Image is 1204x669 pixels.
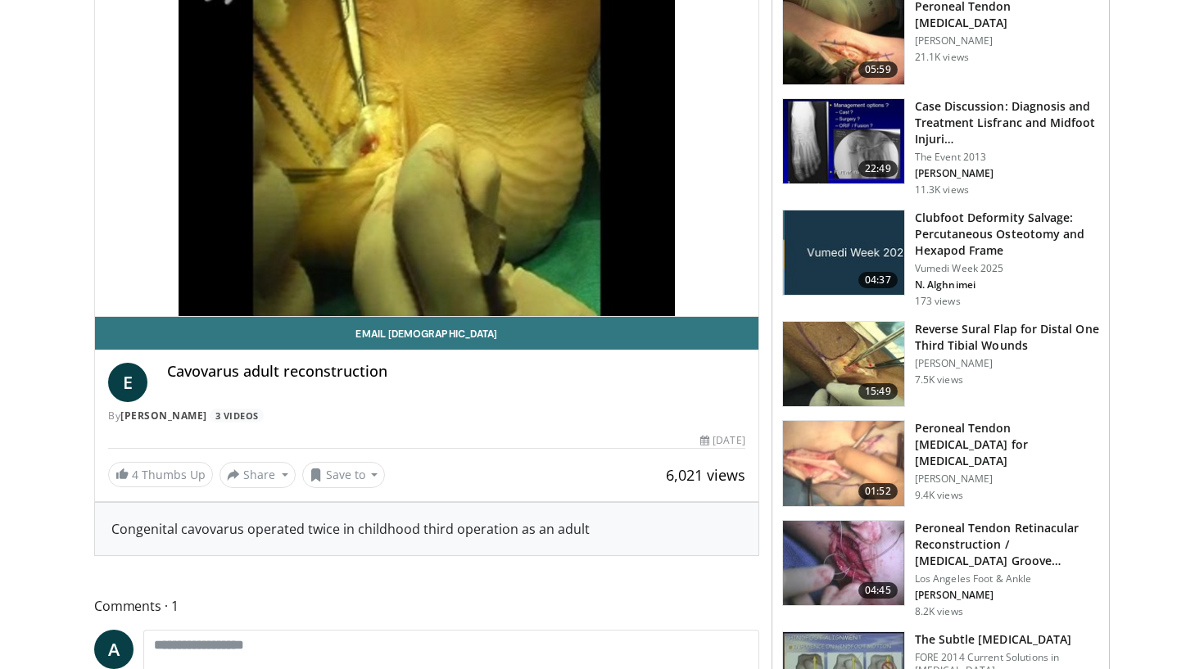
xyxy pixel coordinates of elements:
[858,483,898,499] span: 01:52
[210,409,264,423] a: 3 Videos
[915,210,1099,259] h3: Clubfoot Deformity Salvage: Percutaneous Osteotomy and Hexapod Frame
[858,582,898,599] span: 04:45
[94,595,759,617] span: Comments 1
[915,420,1099,469] h3: Peroneal Tendon [MEDICAL_DATA] for [MEDICAL_DATA]
[666,465,745,485] span: 6,021 views
[915,321,1099,354] h3: Reverse Sural Flap for Distal One Third Tibial Wounds
[783,521,904,606] img: 427cd32a-667e-4957-939a-d114782f3c7a.150x105_q85_crop-smart_upscale.jpg
[915,572,1099,585] p: Los Angeles Foot & Ankle
[95,317,758,350] a: Email [DEMOGRAPHIC_DATA]
[915,98,1099,147] h3: Case Discussion: Diagnosis and Treatment Lisfranc and Midfoot Injuri…
[108,409,745,423] div: By
[783,322,904,407] img: d9a585e5-d3da-41c0-8f62-d0017f1e4edd.150x105_q85_crop-smart_upscale.jpg
[915,51,969,64] p: 21.1K views
[915,151,1099,164] p: The Event 2013
[915,357,1099,370] p: [PERSON_NAME]
[915,520,1099,569] h3: Peroneal Tendon Retinacular Reconstruction / [MEDICAL_DATA] Groove Deepening…
[120,409,207,423] a: [PERSON_NAME]
[858,61,898,78] span: 05:59
[783,99,904,184] img: 9VMYaPmPCVvj9dCH4xMDoxOjBrO-I4W8.150x105_q85_crop-smart_upscale.jpg
[915,373,963,386] p: 7.5K views
[108,363,147,402] a: E
[700,433,745,448] div: [DATE]
[858,160,898,177] span: 22:49
[132,467,138,482] span: 4
[782,420,1099,507] a: 01:52 Peroneal Tendon [MEDICAL_DATA] for [MEDICAL_DATA] [PERSON_NAME] 9.4K views
[782,98,1099,197] a: 22:49 Case Discussion: Diagnosis and Treatment Lisfranc and Midfoot Injuri… The Event 2013 [PERSO...
[108,462,213,487] a: 4 Thumbs Up
[94,630,134,669] a: A
[111,519,742,539] div: Congenital cavovarus operated twice in childhood third operation as an adult
[915,167,1099,180] p: [PERSON_NAME]
[915,489,963,502] p: 9.4K views
[782,210,1099,308] a: 04:37 Clubfoot Deformity Salvage: Percutaneous Osteotomy and Hexapod Frame Vumedi Week 2025 N. Al...
[858,272,898,288] span: 04:37
[915,262,1099,275] p: Vumedi Week 2025
[783,421,904,506] img: 1476202_3.png.150x105_q85_crop-smart_upscale.jpg
[915,589,1099,602] p: [PERSON_NAME]
[858,383,898,400] span: 15:49
[782,321,1099,408] a: 15:49 Reverse Sural Flap for Distal One Third Tibial Wounds [PERSON_NAME] 7.5K views
[915,605,963,618] p: 8.2K views
[915,183,969,197] p: 11.3K views
[782,520,1099,618] a: 04:45 Peroneal Tendon Retinacular Reconstruction / [MEDICAL_DATA] Groove Deepening… Los Angeles F...
[915,472,1099,486] p: [PERSON_NAME]
[915,295,961,308] p: 173 views
[783,210,904,296] img: eac686f8-b057-4449-a6dc-a95ca058fbc7.jpg.150x105_q85_crop-smart_upscale.jpg
[915,631,1099,648] h3: The Subtle [MEDICAL_DATA]
[220,462,296,488] button: Share
[167,363,745,381] h4: Cavovarus adult reconstruction
[302,462,386,488] button: Save to
[915,278,1099,292] p: N. Alghnimei
[915,34,1099,47] p: [PERSON_NAME]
